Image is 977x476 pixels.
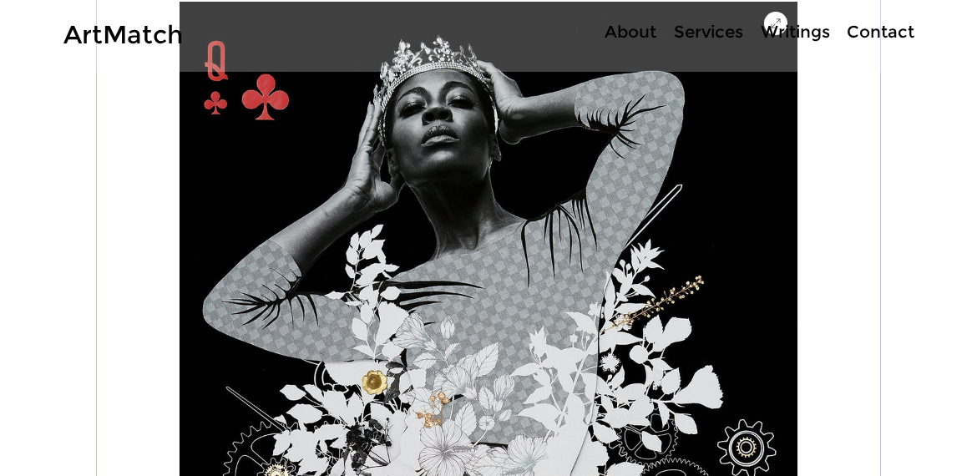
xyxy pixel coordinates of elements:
[752,20,838,44] a: Writings
[752,20,838,44] p: Writings
[838,20,923,44] p: Contact
[595,20,665,44] a: About
[63,19,183,50] a: ArtMatch
[838,20,922,44] a: Contact
[543,20,922,44] nav: Site
[596,20,665,44] p: About
[665,20,752,44] a: Services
